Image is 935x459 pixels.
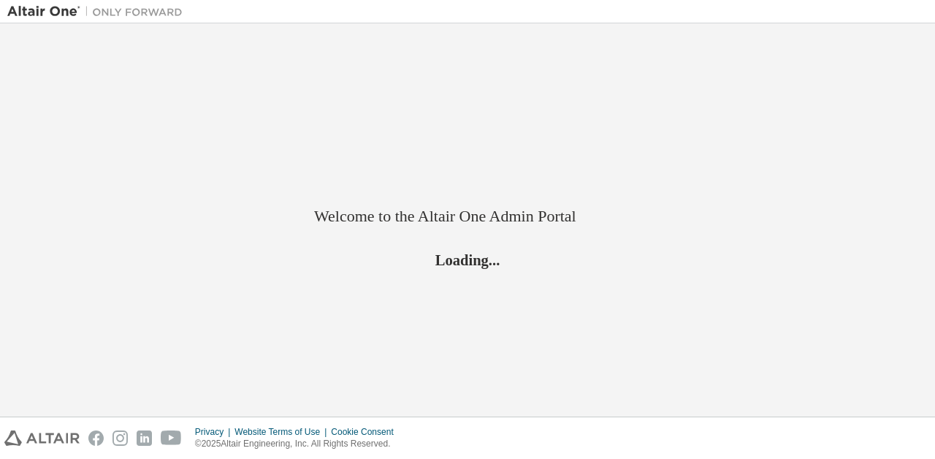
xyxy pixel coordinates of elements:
p: © 2025 Altair Engineering, Inc. All Rights Reserved. [195,438,402,450]
img: youtube.svg [161,430,182,446]
img: linkedin.svg [137,430,152,446]
div: Cookie Consent [331,426,402,438]
div: Website Terms of Use [234,426,331,438]
img: Altair One [7,4,190,19]
div: Privacy [195,426,234,438]
img: instagram.svg [112,430,128,446]
img: facebook.svg [88,430,104,446]
h2: Loading... [314,251,621,270]
img: altair_logo.svg [4,430,80,446]
h2: Welcome to the Altair One Admin Portal [314,206,621,227]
